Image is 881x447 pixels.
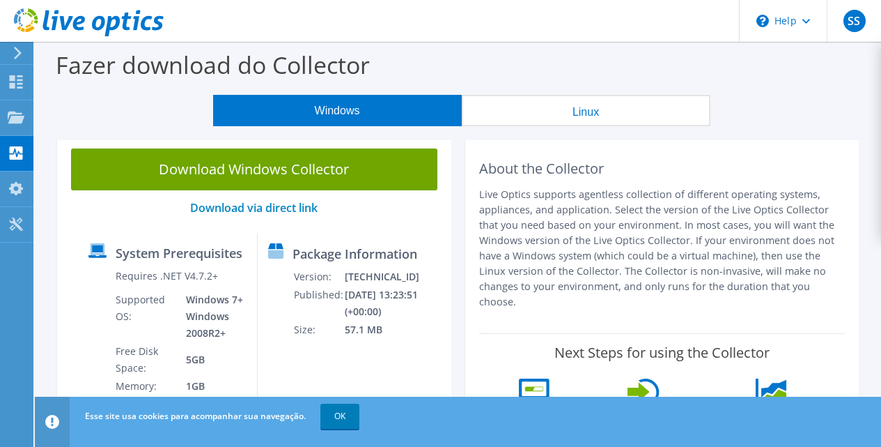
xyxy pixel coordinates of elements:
[344,321,445,339] td: 57.1 MB
[293,268,344,286] td: Version:
[554,344,770,361] label: Next Steps for using the Collector
[479,187,845,310] p: Live Optics supports agentless collection of different operating systems, appliances, and applica...
[320,404,359,429] a: OK
[293,286,344,321] td: Published:
[115,291,176,342] td: Supported OS:
[176,291,246,342] td: Windows 7+ Windows 2008R2+
[85,410,306,422] span: Esse site usa cookies para acompanhar sua navegação.
[115,342,176,377] td: Free Disk Space:
[176,395,246,430] td: x64
[115,395,176,430] td: System Type:
[71,149,437,190] a: Download Windows Collector
[479,160,845,177] h2: About the Collector
[344,286,445,321] td: [DATE] 13:23:51 (+00:00)
[293,321,344,339] td: Size:
[462,95,710,126] button: Linux
[176,342,246,377] td: 5GB
[293,247,417,261] label: Package Information
[116,246,242,260] label: System Prerequisites
[344,268,445,286] td: [TECHNICAL_ID]
[56,49,370,81] label: Fazer download do Collector
[176,377,246,395] td: 1GB
[213,95,462,126] button: Windows
[116,269,218,283] label: Requires .NET V4.7.2+
[843,10,866,32] span: SS
[756,15,769,27] svg: \n
[115,377,176,395] td: Memory:
[190,200,318,215] a: Download via direct link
